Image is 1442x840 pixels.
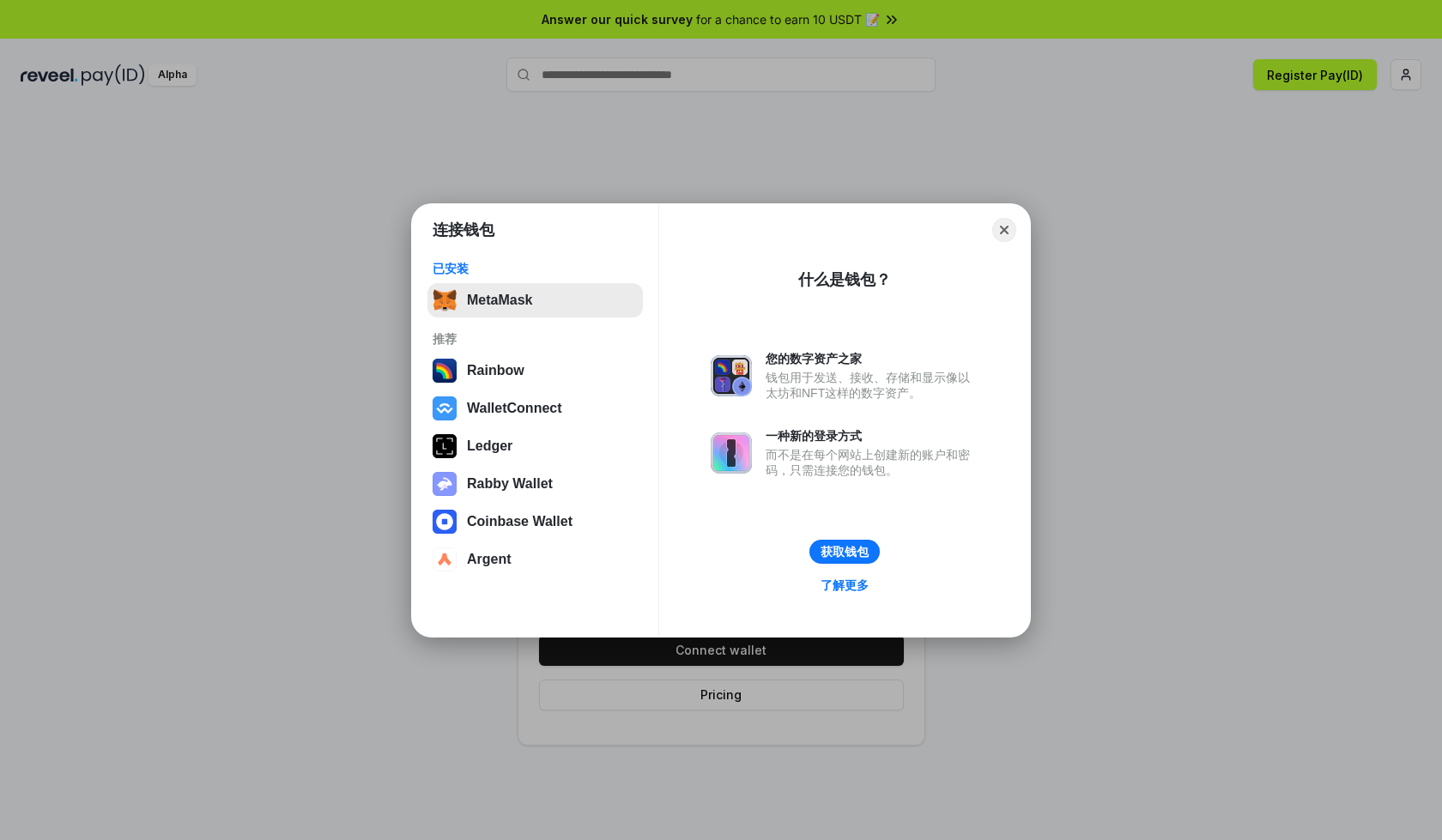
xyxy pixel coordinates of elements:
[427,429,643,463] button: Ledger
[467,438,512,454] div: Ledger
[433,359,457,383] img: svg+xml,%3Csvg%20width%3D%22120%22%20height%3D%22120%22%20viewBox%3D%220%200%20120%20120%22%20fil...
[467,293,532,308] div: MetaMask
[427,283,643,317] button: MetaMask
[433,261,638,276] div: 已安装
[433,472,457,496] img: svg+xml,%3Csvg%20xmlns%3D%22http%3A%2F%2Fwww.w3.org%2F2000%2Fsvg%22%20fill%3D%22none%22%20viewBox...
[427,354,643,388] button: Rainbow
[766,428,978,444] div: 一种新的登录方式
[427,505,643,539] button: Coinbase Wallet
[427,391,643,426] button: WalletConnect
[798,269,891,290] div: 什么是钱包？
[467,363,524,378] div: Rainbow
[467,401,562,416] div: WalletConnect
[821,577,869,593] div: 了解更多
[766,370,978,401] div: 钱包用于发送、接收、存储和显示像以太坊和NFT这样的数字资产。
[766,351,978,366] div: 您的数字资产之家
[766,447,978,478] div: 而不是在每个网站上创建新的账户和密码，只需连接您的钱包。
[433,288,457,312] img: svg+xml,%3Csvg%20fill%3D%22none%22%20height%3D%2233%22%20viewBox%3D%220%200%2035%2033%22%20width%...
[810,574,879,596] a: 了解更多
[433,220,494,240] h1: 连接钱包
[433,396,457,420] img: svg+xml,%3Csvg%20width%3D%2228%22%20height%3D%2228%22%20viewBox%3D%220%200%2028%2028%22%20fill%3D...
[427,467,643,501] button: Rabby Wallet
[711,432,752,474] img: svg+xml,%3Csvg%20xmlns%3D%22http%3A%2F%2Fwww.w3.org%2F2000%2Fsvg%22%20fill%3D%22none%22%20viewBox...
[433,331,638,347] div: 推荐
[467,514,573,529] div: Coinbase Wallet
[809,540,880,564] button: 获取钱包
[433,510,457,534] img: svg+xml,%3Csvg%20width%3D%2228%22%20height%3D%2228%22%20viewBox%3D%220%200%2028%2028%22%20fill%3D...
[992,218,1016,242] button: Close
[467,552,512,567] div: Argent
[427,542,643,577] button: Argent
[711,355,752,396] img: svg+xml,%3Csvg%20xmlns%3D%22http%3A%2F%2Fwww.w3.org%2F2000%2Fsvg%22%20fill%3D%22none%22%20viewBox...
[433,434,457,458] img: svg+xml,%3Csvg%20xmlns%3D%22http%3A%2F%2Fwww.w3.org%2F2000%2Fsvg%22%20width%3D%2228%22%20height%3...
[467,476,553,492] div: Rabby Wallet
[821,544,869,559] div: 获取钱包
[433,547,457,571] img: svg+xml,%3Csvg%20width%3D%2228%22%20height%3D%2228%22%20viewBox%3D%220%200%2028%2028%22%20fill%3D...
